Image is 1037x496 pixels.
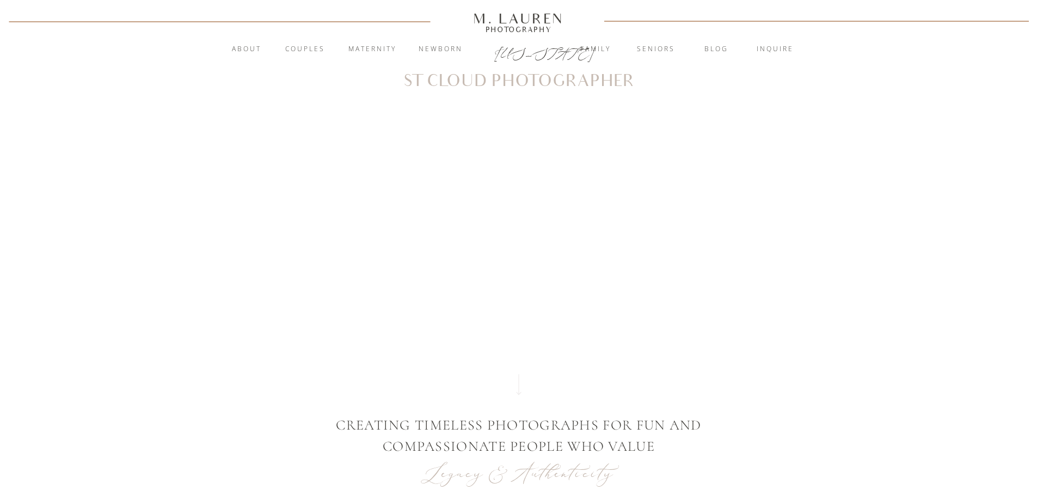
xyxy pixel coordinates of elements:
[494,45,544,58] a: [US_STATE]
[687,44,746,55] a: blog
[360,74,678,89] h1: St Cloud Photographer
[276,44,335,55] a: Couples
[441,13,597,25] a: M. Lauren
[412,44,470,55] a: Newborn
[482,361,556,371] a: View Gallery
[566,44,625,55] a: Family
[299,414,739,460] p: creating timeless photographs for Fun and compassionate people who value
[746,44,805,55] a: inquire
[627,44,685,55] a: Seniors
[343,44,402,55] a: Maternity
[226,44,268,55] a: About
[420,460,617,487] p: Legacy & Authenticity
[469,27,569,32] a: Photography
